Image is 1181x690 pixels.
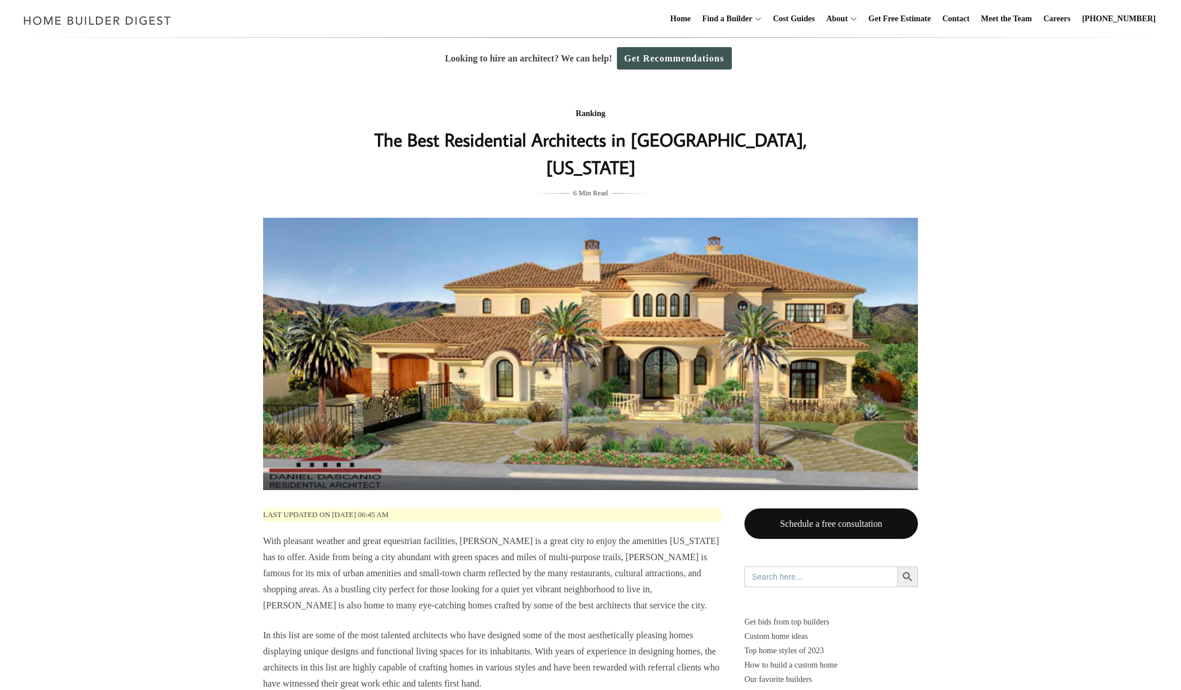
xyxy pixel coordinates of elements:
a: [PHONE_NUMBER] [1078,1,1160,37]
input: Search here... [744,566,897,587]
h1: The Best Residential Architects in [GEOGRAPHIC_DATA], [US_STATE] [361,126,820,181]
a: How to build a custom home [744,658,918,672]
a: Schedule a free consultation [744,508,918,539]
span: 6 Min Read [573,187,608,199]
p: Get bids from top builders [744,615,918,629]
a: Meet the Team [977,1,1037,37]
span: In this list are some of the most talented architects who have designed some of the most aestheti... [263,630,719,688]
svg: Search [901,570,914,583]
a: Get Free Estimate [864,1,936,37]
a: Custom home ideas [744,629,918,643]
a: Ranking [576,109,605,118]
a: Cost Guides [769,1,820,37]
a: Our favorite builders [744,672,918,687]
img: Home Builder Digest [18,9,176,32]
a: Contact [937,1,974,37]
a: About [821,1,847,37]
span: With pleasant weather and great equestrian facilities, [PERSON_NAME] is a great city to enjoy the... [263,536,719,610]
a: Careers [1039,1,1075,37]
a: Home [666,1,696,37]
a: Find a Builder [698,1,752,37]
p: Last updated on [DATE] 06:45 am [263,508,721,522]
a: Top home styles of 2023 [744,643,918,658]
a: Get Recommendations [617,47,732,70]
